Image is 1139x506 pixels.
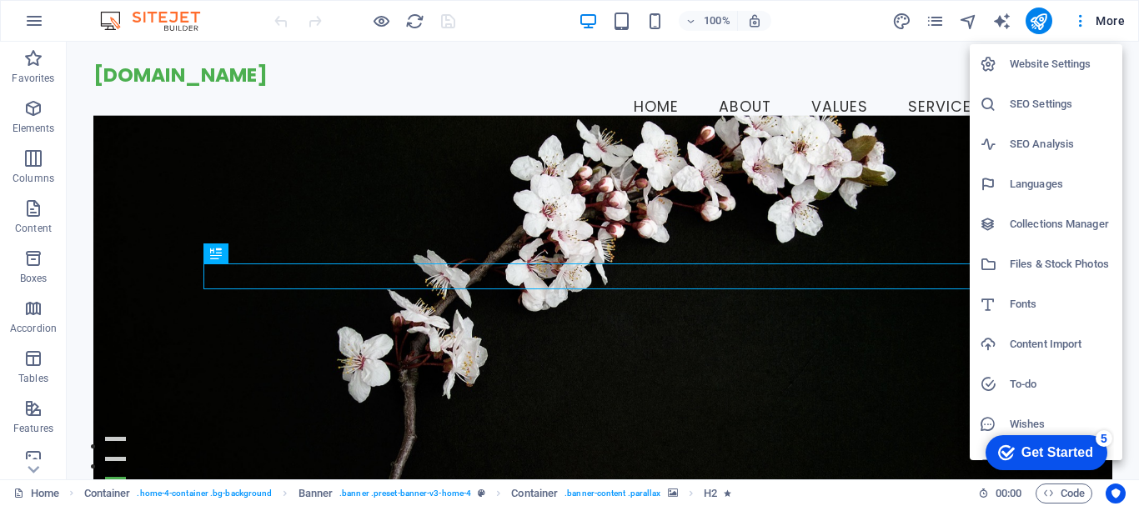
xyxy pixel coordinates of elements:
[1010,414,1112,434] h6: Wishes
[1010,174,1112,194] h6: Languages
[38,395,59,399] button: 1
[1010,214,1112,234] h6: Collections Manager
[123,3,139,20] div: 5
[48,18,120,33] div: Get Started
[1010,94,1112,114] h6: SEO Settings
[1010,374,1112,394] h6: To-do
[38,435,59,439] button: 3
[1010,134,1112,154] h6: SEO Analysis
[1010,254,1112,274] h6: Files & Stock Photos
[1010,294,1112,314] h6: Fonts
[1010,334,1112,354] h6: Content Import
[13,8,134,43] div: Get Started 5 items remaining, 0% complete
[38,415,59,419] button: 2
[1010,54,1112,74] h6: Website Settings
